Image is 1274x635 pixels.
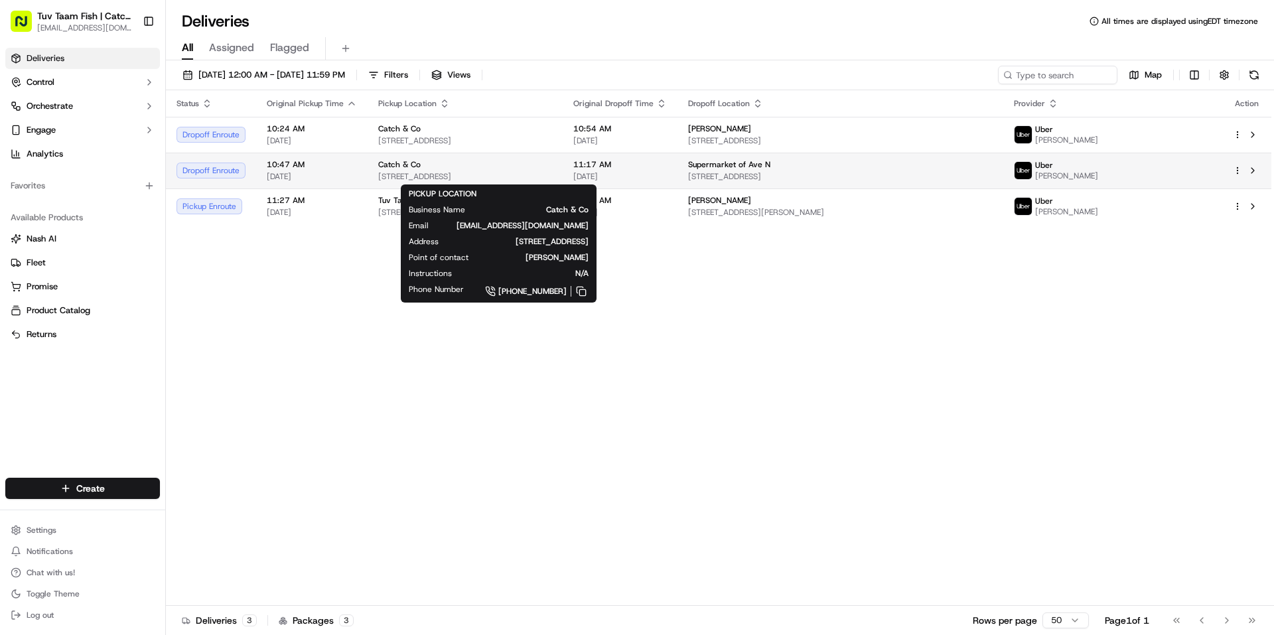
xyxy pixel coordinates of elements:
[409,284,464,295] span: Phone Number
[688,207,993,218] span: [STREET_ADDRESS][PERSON_NAME]
[267,207,357,218] span: [DATE]
[688,135,993,146] span: [STREET_ADDRESS]
[362,66,414,84] button: Filters
[267,195,357,206] span: 11:27 AM
[27,328,56,340] span: Returns
[11,233,155,245] a: Nash AI
[11,281,155,293] a: Promise
[13,53,242,74] p: Welcome 👋
[1245,66,1263,84] button: Refresh
[409,236,439,247] span: Address
[378,207,552,218] span: [STREET_ADDRESS]
[5,478,160,499] button: Create
[573,135,667,146] span: [DATE]
[378,159,421,170] span: Catch & Co
[490,252,589,263] span: [PERSON_NAME]
[5,119,160,141] button: Engage
[267,171,357,182] span: [DATE]
[1015,126,1032,143] img: uber-new-logo.jpeg
[5,143,160,165] a: Analytics
[27,525,56,535] span: Settings
[279,614,354,627] div: Packages
[498,286,567,297] span: [PHONE_NUMBER]
[27,76,54,88] span: Control
[447,69,470,81] span: Views
[267,123,357,134] span: 10:24 AM
[5,48,160,69] a: Deliveries
[973,614,1037,627] p: Rows per page
[112,194,123,204] div: 💻
[45,140,168,151] div: We're available if you need us!
[5,5,137,37] button: Tuv Taam Fish | Catch & Co.[EMAIL_ADDRESS][DOMAIN_NAME]
[573,123,667,134] span: 10:54 AM
[94,224,161,235] a: Powered byPylon
[486,204,589,215] span: Catch & Co
[209,40,254,56] span: Assigned
[409,268,452,279] span: Instructions
[460,236,589,247] span: [STREET_ADDRESS]
[409,220,429,231] span: Email
[450,220,589,231] span: [EMAIL_ADDRESS][DOMAIN_NAME]
[5,96,160,117] button: Orchestrate
[27,52,64,64] span: Deliveries
[182,11,249,32] h1: Deliveries
[5,300,160,321] button: Product Catalog
[339,614,354,626] div: 3
[27,257,46,269] span: Fleet
[267,159,357,170] span: 10:47 AM
[378,195,431,206] span: Tuv Taam Fish
[573,159,667,170] span: 11:17 AM
[425,66,476,84] button: Views
[11,257,155,269] a: Fleet
[182,40,193,56] span: All
[1105,614,1149,627] div: Page 1 of 1
[37,9,132,23] button: Tuv Taam Fish | Catch & Co.
[27,148,63,160] span: Analytics
[125,192,213,206] span: API Documentation
[473,268,589,279] span: N/A
[27,610,54,620] span: Log out
[107,187,218,211] a: 💻API Documentation
[1035,124,1053,135] span: Uber
[5,228,160,249] button: Nash AI
[27,281,58,293] span: Promise
[688,171,993,182] span: [STREET_ADDRESS]
[378,123,421,134] span: Catch & Co
[5,606,160,624] button: Log out
[5,521,160,539] button: Settings
[5,585,160,603] button: Toggle Theme
[13,127,37,151] img: 1736555255976-a54dd68f-1ca7-489b-9aae-adbdc363a1c4
[267,135,357,146] span: [DATE]
[198,69,345,81] span: [DATE] 12:00 AM - [DATE] 11:59 PM
[11,328,155,340] a: Returns
[37,23,132,33] button: [EMAIL_ADDRESS][DOMAIN_NAME]
[27,192,102,206] span: Knowledge Base
[267,98,344,109] span: Original Pickup Time
[5,207,160,228] div: Available Products
[13,13,40,40] img: Nash
[573,171,667,182] span: [DATE]
[177,66,351,84] button: [DATE] 12:00 AM - [DATE] 11:59 PM
[11,305,155,317] a: Product Catalog
[226,131,242,147] button: Start new chat
[1015,162,1032,179] img: uber-new-logo.jpeg
[13,194,24,204] div: 📗
[1145,69,1162,81] span: Map
[177,98,199,109] span: Status
[384,69,408,81] span: Filters
[1035,196,1053,206] span: Uber
[1123,66,1168,84] button: Map
[27,589,80,599] span: Toggle Theme
[1233,98,1261,109] div: Action
[182,614,257,627] div: Deliveries
[27,233,56,245] span: Nash AI
[378,98,437,109] span: Pickup Location
[27,124,56,136] span: Engage
[76,482,105,495] span: Create
[5,324,160,345] button: Returns
[27,305,90,317] span: Product Catalog
[1101,16,1258,27] span: All times are displayed using EDT timezone
[1035,160,1053,171] span: Uber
